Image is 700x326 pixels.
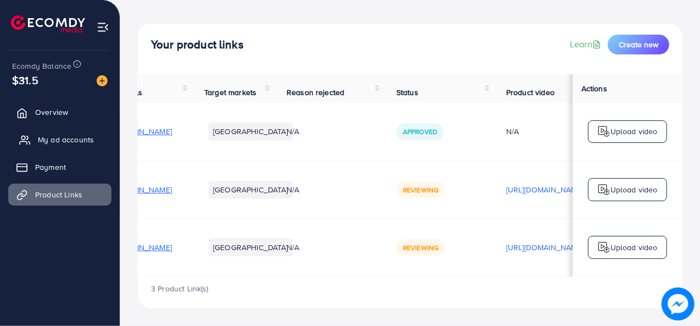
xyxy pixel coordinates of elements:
a: My ad accounts [8,129,111,151]
img: logo [11,15,85,32]
span: Overview [35,107,68,118]
span: Reviewing [403,243,439,252]
p: Upload video [611,125,658,138]
li: [GEOGRAPHIC_DATA] [209,123,293,140]
span: $31.5 [12,72,38,88]
button: Create new [608,35,669,54]
a: Payment [8,156,111,178]
span: Reviewing [403,185,439,195]
img: logo [597,241,611,254]
img: image [97,75,108,86]
h4: Your product links [151,38,244,52]
span: Create new [619,39,658,50]
img: menu [97,21,109,34]
p: [URL][DOMAIN_NAME] [506,183,584,196]
span: Product Links [35,189,82,200]
li: [GEOGRAPHIC_DATA] [209,239,293,256]
li: [GEOGRAPHIC_DATA] [209,181,293,198]
a: Overview [8,101,111,123]
img: image [662,288,695,321]
a: Product Links [8,184,111,206]
img: logo [597,183,611,196]
span: Payment [35,162,66,173]
a: Learn [570,38,603,51]
span: Status [396,87,418,98]
span: Target markets [204,87,256,98]
span: Reason rejected [287,87,344,98]
span: 3 Product Link(s) [151,283,209,294]
span: Approved [403,127,437,136]
span: N/A [287,242,299,253]
span: N/A [287,184,299,195]
span: N/A [287,126,299,137]
p: [URL][DOMAIN_NAME] [506,241,584,254]
div: N/A [506,126,584,137]
span: Actions [581,83,607,94]
span: My ad accounts [38,134,94,145]
p: Upload video [611,241,658,254]
img: logo [597,125,611,138]
span: Product video [506,87,555,98]
span: Ecomdy Balance [12,60,71,71]
p: Upload video [611,183,658,196]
